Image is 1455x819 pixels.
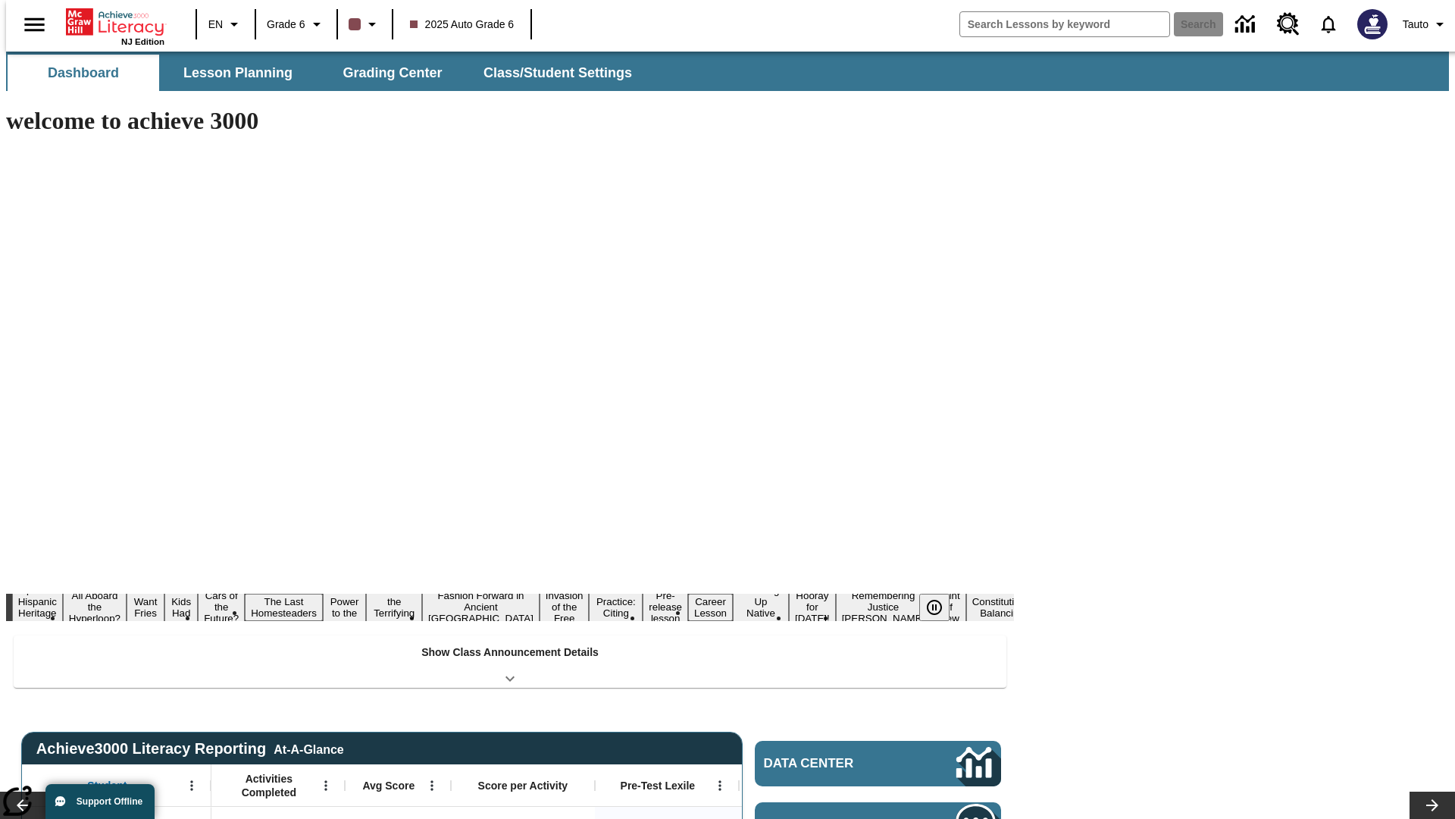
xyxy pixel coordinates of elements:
button: Slide 11 Mixed Practice: Citing Evidence [589,582,643,632]
span: Student [87,779,127,792]
span: Activities Completed [219,772,319,799]
span: Class/Student Settings [483,64,632,82]
button: Open side menu [12,2,57,47]
button: Lesson carousel, Next [1410,792,1455,819]
button: Open Menu [180,774,203,797]
a: Notifications [1309,5,1348,44]
a: Data Center [1226,4,1268,45]
button: Slide 12 Pre-release lesson [643,588,688,626]
button: Slide 8 Attack of the Terrifying Tomatoes [366,582,422,632]
button: Class/Student Settings [471,55,644,91]
button: Slide 18 The Constitution's Balancing Act [966,582,1039,632]
div: At-A-Glance [274,740,343,757]
a: Data Center [755,741,1001,786]
span: NJ Edition [121,37,164,46]
button: Slide 7 Solar Power to the People [323,582,367,632]
span: 2025 Auto Grade 6 [410,17,515,33]
button: Profile/Settings [1397,11,1455,38]
span: Pre-Test Lexile [621,779,696,792]
button: Slide 16 Remembering Justice O'Connor [836,588,931,626]
img: Avatar [1357,9,1388,39]
input: search field [960,12,1169,36]
button: Slide 13 Career Lesson [688,594,733,621]
button: Select a new avatar [1348,5,1397,44]
button: Slide 15 Hooray for Constitution Day! [789,588,836,626]
button: Lesson Planning [162,55,314,91]
span: Tauto [1403,17,1428,33]
button: Slide 2 All Aboard the Hyperloop? [63,588,127,626]
span: Lesson Planning [183,64,293,82]
span: Dashboard [48,64,119,82]
div: Show Class Announcement Details [14,635,1006,688]
span: Data Center [764,756,906,771]
button: Grading Center [317,55,468,91]
h1: welcome to achieve 3000 [6,107,1014,135]
button: Class color is dark brown. Change class color [343,11,387,38]
button: Grade: Grade 6, Select a grade [261,11,332,38]
button: Slide 1 ¡Viva Hispanic Heritage Month! [12,582,63,632]
span: Achieve3000 Literacy Reporting [36,740,344,758]
button: Slide 14 Cooking Up Native Traditions [733,582,789,632]
p: Show Class Announcement Details [421,645,599,661]
div: SubNavbar [6,52,1449,91]
button: Open Menu [421,774,443,797]
span: Avg Score [362,779,415,792]
div: SubNavbar [6,55,646,91]
span: Support Offline [77,796,142,807]
button: Slide 5 Cars of the Future? [198,588,245,626]
span: EN [208,17,223,33]
button: Slide 9 Fashion Forward in Ancient Rome [422,588,540,626]
button: Open Menu [709,774,731,797]
button: Support Offline [45,784,155,819]
button: Slide 6 The Last Homesteaders [245,594,323,621]
span: Grade 6 [267,17,305,33]
button: Open Menu [314,774,337,797]
button: Slide 4 Dirty Jobs Kids Had To Do [164,571,198,644]
button: Language: EN, Select a language [202,11,250,38]
a: Home [66,7,164,37]
a: Resource Center, Will open in new tab [1268,4,1309,45]
button: Pause [919,594,950,621]
button: Slide 10 The Invasion of the Free CD [540,576,590,638]
div: Pause [919,594,965,621]
span: Score per Activity [478,779,568,792]
button: Slide 3 Do You Want Fries With That? [127,571,164,644]
span: Grading Center [343,64,442,82]
div: Home [66,5,164,46]
button: Dashboard [8,55,159,91]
